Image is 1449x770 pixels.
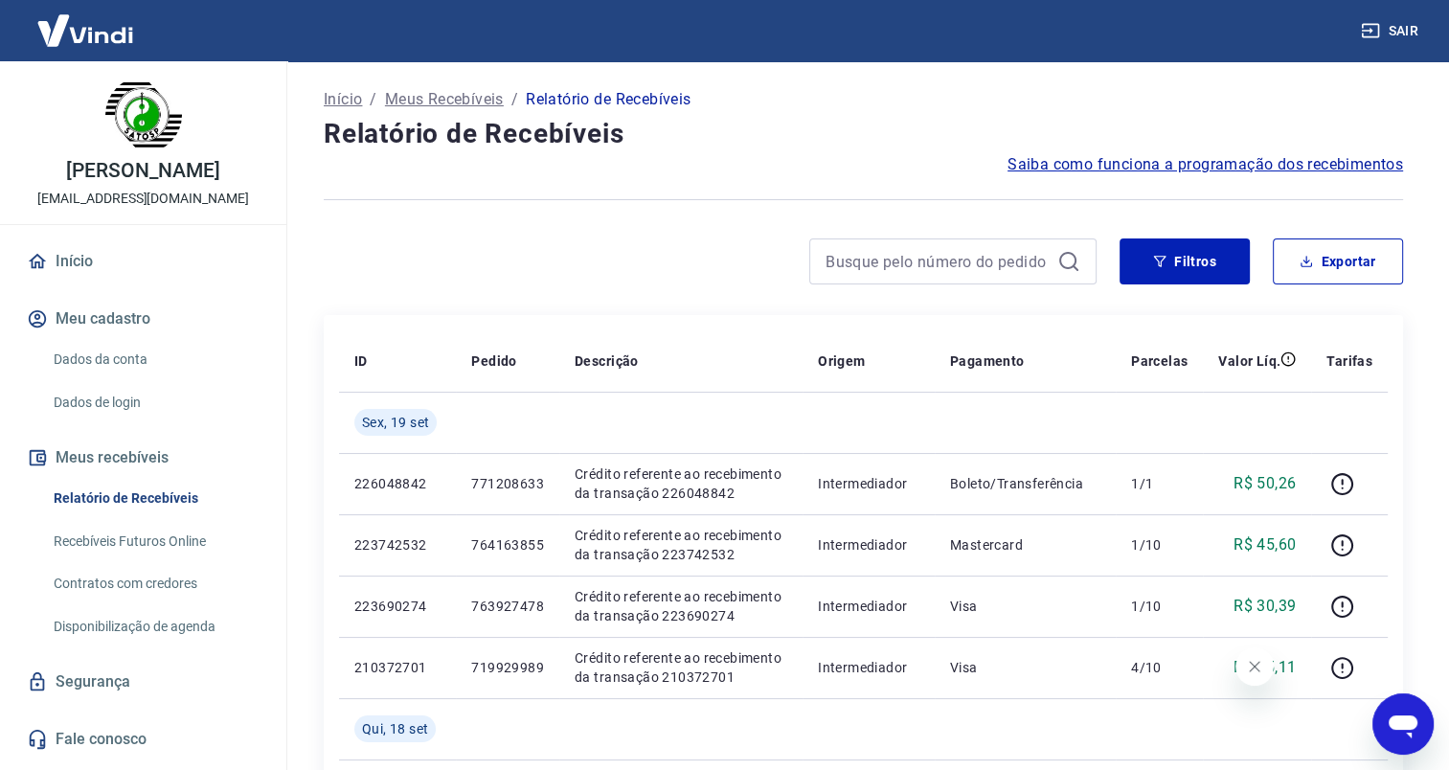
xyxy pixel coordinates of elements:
[1326,351,1372,371] p: Tarifas
[950,474,1100,493] p: Boleto/Transferência
[1234,533,1296,556] p: R$ 45,60
[105,77,182,153] img: 05f77479-e145-444d-9b3c-0aaf0a3ab483.jpeg
[46,479,263,518] a: Relatório de Recebíveis
[818,351,865,371] p: Origem
[46,522,263,561] a: Recebíveis Futuros Online
[950,351,1025,371] p: Pagamento
[575,587,787,625] p: Crédito referente ao recebimento da transação 223690274
[23,1,147,59] img: Vindi
[826,247,1050,276] input: Busque pelo número do pedido
[46,383,263,422] a: Dados de login
[1008,153,1403,176] a: Saiba como funciona a programação dos recebimentos
[362,719,428,738] span: Qui, 18 set
[1218,351,1280,371] p: Valor Líq.
[1131,597,1188,616] p: 1/10
[1131,658,1188,677] p: 4/10
[511,88,518,111] p: /
[23,240,263,283] a: Início
[818,658,919,677] p: Intermediador
[575,648,787,687] p: Crédito referente ao recebimento da transação 210372701
[11,13,161,29] span: Olá! Precisa de ajuda?
[818,535,919,555] p: Intermediador
[354,351,368,371] p: ID
[471,535,544,555] p: 764163855
[23,718,263,760] a: Fale conosco
[471,351,516,371] p: Pedido
[471,474,544,493] p: 771208633
[66,161,219,181] p: [PERSON_NAME]
[1131,474,1188,493] p: 1/1
[370,88,376,111] p: /
[1131,535,1188,555] p: 1/10
[354,535,441,555] p: 223742532
[354,474,441,493] p: 226048842
[471,597,544,616] p: 763927478
[46,607,263,646] a: Disponibilização de agenda
[324,88,362,111] a: Início
[23,298,263,340] button: Meu cadastro
[1273,238,1403,284] button: Exportar
[37,189,249,209] p: [EMAIL_ADDRESS][DOMAIN_NAME]
[23,437,263,479] button: Meus recebíveis
[950,658,1100,677] p: Visa
[1235,647,1274,686] iframe: Fechar mensagem
[818,474,919,493] p: Intermediador
[354,597,441,616] p: 223690274
[575,351,639,371] p: Descrição
[46,564,263,603] a: Contratos com credores
[1357,13,1426,49] button: Sair
[385,88,504,111] a: Meus Recebíveis
[324,115,1403,153] h4: Relatório de Recebíveis
[1372,693,1434,755] iframe: Botão para abrir a janela de mensagens
[950,535,1100,555] p: Mastercard
[950,597,1100,616] p: Visa
[1120,238,1250,284] button: Filtros
[526,88,691,111] p: Relatório de Recebíveis
[354,658,441,677] p: 210372701
[1131,351,1188,371] p: Parcelas
[575,464,787,503] p: Crédito referente ao recebimento da transação 226048842
[1234,472,1296,495] p: R$ 50,26
[575,526,787,564] p: Crédito referente ao recebimento da transação 223742532
[1234,595,1296,618] p: R$ 30,39
[1234,656,1296,679] p: R$ 25,11
[46,340,263,379] a: Dados da conta
[818,597,919,616] p: Intermediador
[362,413,429,432] span: Sex, 19 set
[471,658,544,677] p: 719929989
[23,661,263,703] a: Segurança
